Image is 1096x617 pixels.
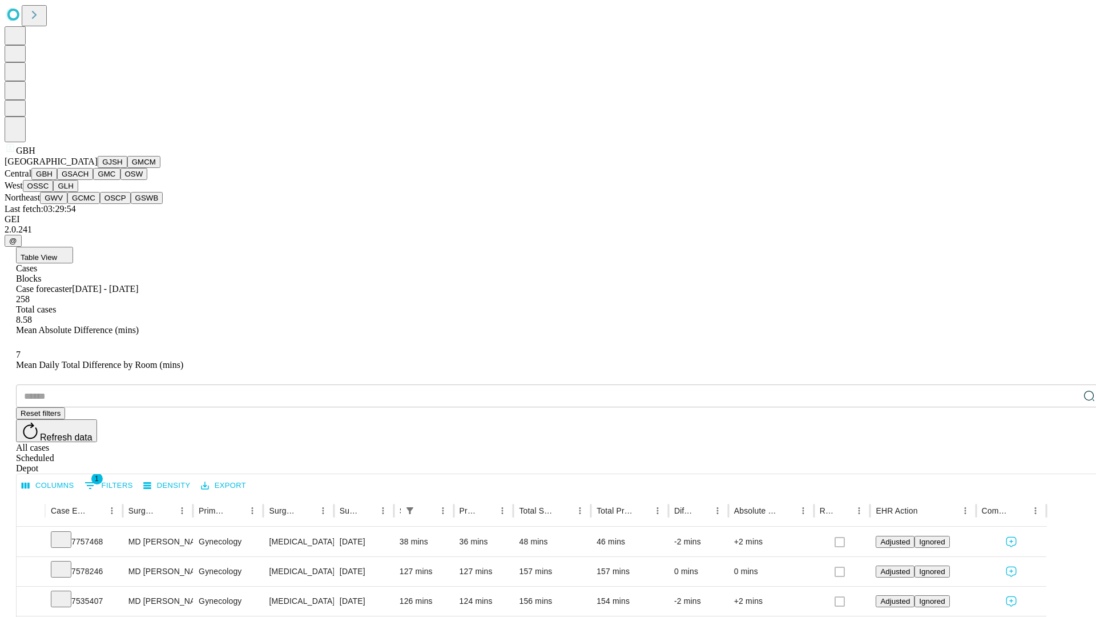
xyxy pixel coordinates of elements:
[269,527,328,556] div: [MEDICAL_DATA] WITH [MEDICAL_DATA] AND/OR [MEDICAL_DATA] WITH OR WITHOUT D&C
[919,538,945,546] span: Ignored
[128,557,187,586] div: MD [PERSON_NAME] [PERSON_NAME]
[16,315,32,324] span: 8.58
[876,595,914,607] button: Adjusted
[299,503,315,519] button: Sort
[478,503,494,519] button: Sort
[734,506,778,515] div: Absolute Difference
[519,587,585,616] div: 156 mins
[1027,503,1043,519] button: Menu
[419,503,435,519] button: Sort
[340,527,388,556] div: [DATE]
[98,156,127,168] button: GJSH
[460,506,478,515] div: Predicted In Room Duration
[556,503,572,519] button: Sort
[22,532,39,552] button: Expand
[199,557,257,586] div: Gynecology
[914,536,949,548] button: Ignored
[914,595,949,607] button: Ignored
[93,168,120,180] button: GMC
[100,192,131,204] button: OSCP
[16,146,35,155] span: GBH
[674,506,692,515] div: Difference
[402,503,418,519] button: Show filters
[375,503,391,519] button: Menu
[127,156,160,168] button: GMCM
[460,587,508,616] div: 124 mins
[734,557,808,586] div: 0 mins
[16,305,56,314] span: Total cases
[40,192,67,204] button: GWV
[53,180,78,192] button: GLH
[128,506,157,515] div: Surgeon Name
[795,503,811,519] button: Menu
[88,503,104,519] button: Sort
[5,204,76,214] span: Last fetch: 03:29:54
[269,557,328,586] div: [MEDICAL_DATA] [MEDICAL_DATA] REMOVAL TUBES AND/OR OVARIES FOR UTERUS 250GM OR LESS
[5,193,40,202] span: Northeast
[957,503,973,519] button: Menu
[128,587,187,616] div: MD [PERSON_NAME] [PERSON_NAME]
[402,503,418,519] div: 1 active filter
[919,503,935,519] button: Sort
[460,557,508,586] div: 127 mins
[19,477,77,495] button: Select columns
[5,225,1091,235] div: 2.0.241
[21,253,57,262] span: Table View
[710,503,726,519] button: Menu
[5,169,31,178] span: Central
[51,527,117,556] div: 7757468
[400,506,401,515] div: Scheduled In Room Duration
[9,237,17,245] span: @
[359,503,375,519] button: Sort
[519,557,585,586] div: 157 mins
[16,419,97,442] button: Refresh data
[16,360,183,370] span: Mean Daily Total Difference by Room (mins)
[876,506,917,515] div: EHR Action
[16,247,73,263] button: Table View
[269,587,328,616] div: [MEDICAL_DATA] [MEDICAL_DATA] REMOVAL TUBES AND/OR OVARIES FOR UTERUS 250GM OR LESS
[51,557,117,586] div: 7578246
[244,503,260,519] button: Menu
[22,562,39,582] button: Expand
[340,587,388,616] div: [DATE]
[734,527,808,556] div: +2 mins
[5,157,98,166] span: [GEOGRAPHIC_DATA]
[51,506,87,515] div: Case Epic Id
[597,506,632,515] div: Total Predicted Duration
[21,409,61,418] span: Reset filters
[435,503,451,519] button: Menu
[634,503,650,519] button: Sort
[5,214,1091,225] div: GEI
[22,592,39,612] button: Expand
[174,503,190,519] button: Menu
[880,567,910,576] span: Adjusted
[880,597,910,606] span: Adjusted
[31,168,57,180] button: GBH
[340,557,388,586] div: [DATE]
[5,235,22,247] button: @
[880,538,910,546] span: Adjusted
[72,284,138,294] span: [DATE] - [DATE]
[914,566,949,578] button: Ignored
[597,557,663,586] div: 157 mins
[104,503,120,519] button: Menu
[494,503,510,519] button: Menu
[228,503,244,519] button: Sort
[57,168,93,180] button: GSACH
[919,597,945,606] span: Ignored
[734,587,808,616] div: +2 mins
[269,506,297,515] div: Surgery Name
[16,294,30,304] span: 258
[16,325,139,335] span: Mean Absolute Difference (mins)
[876,566,914,578] button: Adjusted
[519,527,585,556] div: 48 mins
[674,527,723,556] div: -2 mins
[460,527,508,556] div: 36 mins
[674,587,723,616] div: -2 mins
[198,477,249,495] button: Export
[650,503,666,519] button: Menu
[16,350,21,359] span: 7
[820,506,835,515] div: Resolved in EHR
[199,506,227,515] div: Primary Service
[158,503,174,519] button: Sort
